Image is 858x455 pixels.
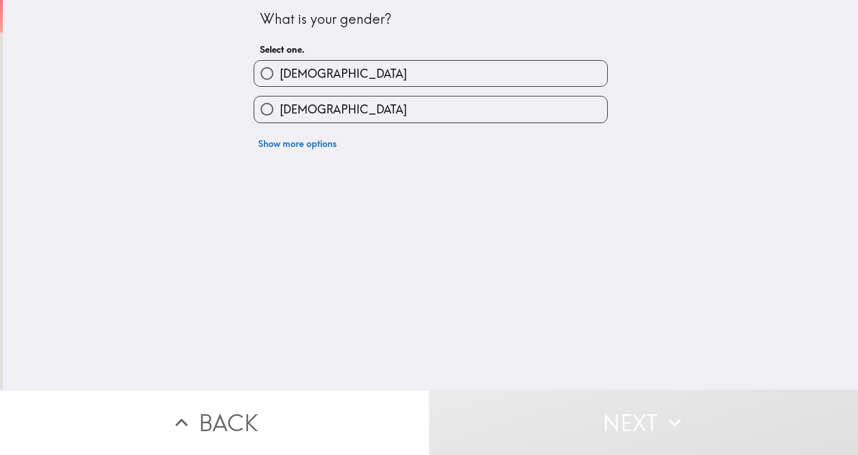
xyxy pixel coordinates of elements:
span: [DEMOGRAPHIC_DATA] [280,66,407,82]
button: [DEMOGRAPHIC_DATA] [254,96,607,122]
h6: Select one. [260,43,602,56]
button: Next [429,390,858,455]
button: Show more options [254,132,341,155]
span: [DEMOGRAPHIC_DATA] [280,102,407,117]
div: What is your gender? [260,10,602,29]
button: [DEMOGRAPHIC_DATA] [254,61,607,86]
